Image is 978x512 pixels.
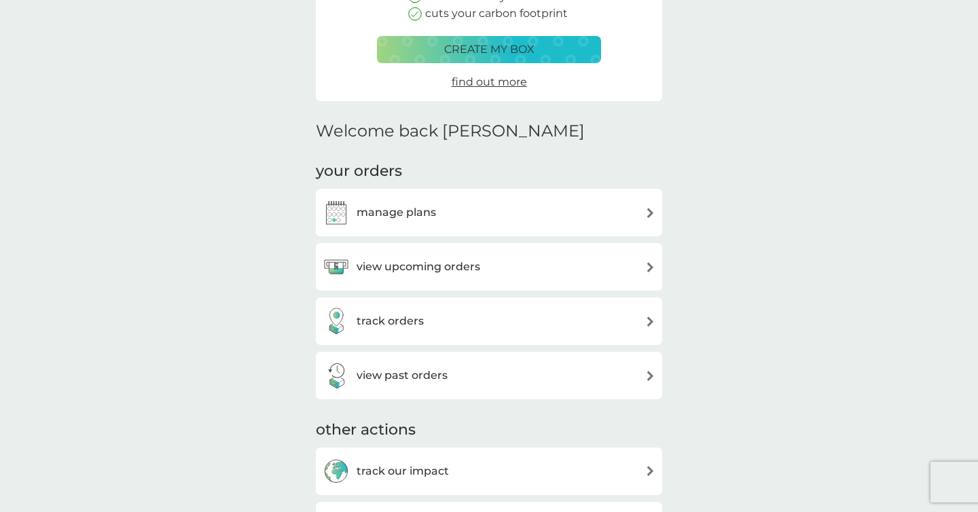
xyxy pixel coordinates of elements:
[357,204,436,221] h3: manage plans
[645,371,655,381] img: arrow right
[316,161,402,182] h3: your orders
[645,466,655,476] img: arrow right
[316,122,585,141] h2: Welcome back [PERSON_NAME]
[452,75,527,88] span: find out more
[444,41,535,58] p: create my box
[645,208,655,218] img: arrow right
[645,262,655,272] img: arrow right
[452,73,527,91] a: find out more
[357,258,480,276] h3: view upcoming orders
[425,5,568,22] p: cuts your carbon footprint
[377,36,601,63] button: create my box
[357,312,424,330] h3: track orders
[316,420,416,441] h3: other actions
[357,462,449,480] h3: track our impact
[645,316,655,327] img: arrow right
[357,367,448,384] h3: view past orders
